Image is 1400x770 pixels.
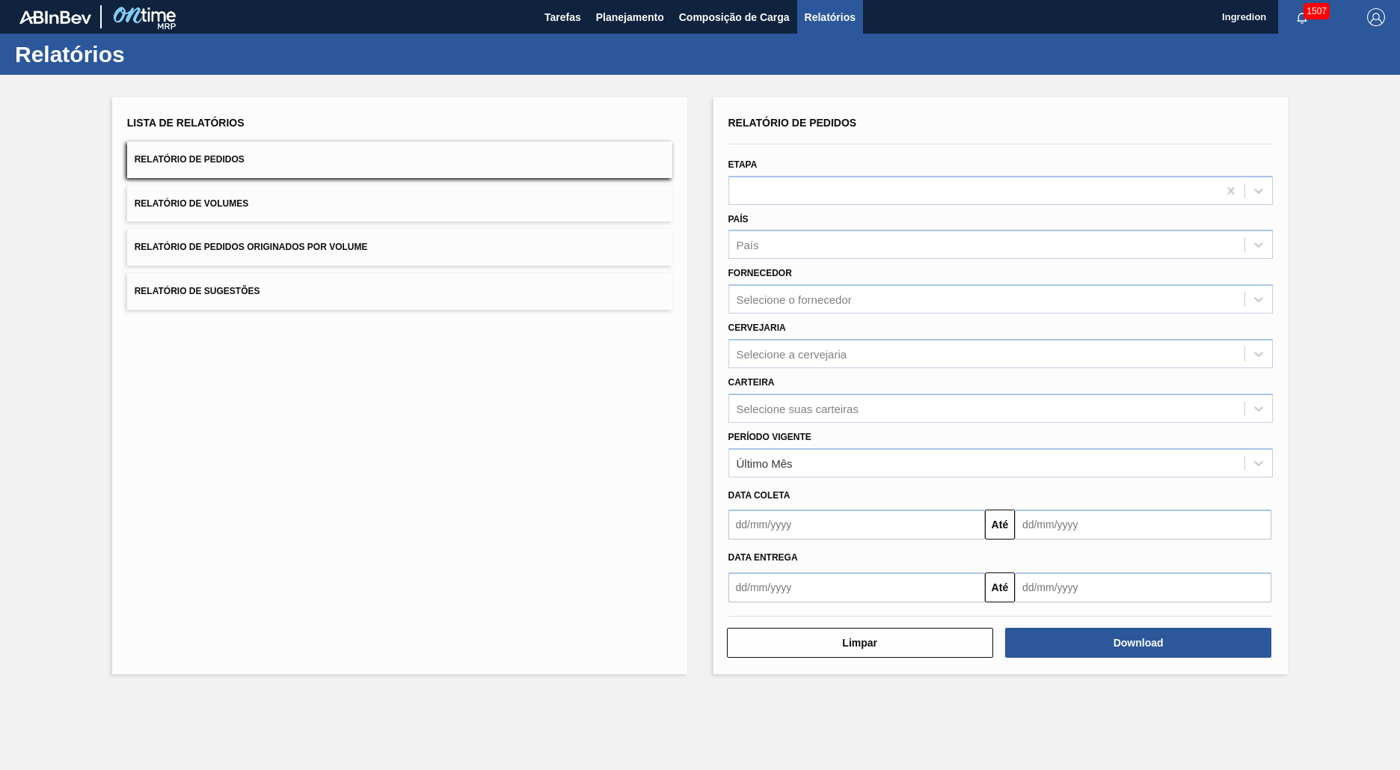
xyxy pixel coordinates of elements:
[728,572,985,602] input: dd/mm/yyyy
[1015,510,1271,540] input: dd/mm/yyyy
[728,159,758,170] label: Etapa
[728,510,985,540] input: dd/mm/yyyy
[1005,628,1271,658] button: Download
[728,552,798,563] span: Data entrega
[805,8,856,26] span: Relatórios
[737,456,793,469] div: Último Mês
[737,347,847,360] div: Selecione a cervejaria
[737,239,759,251] div: País
[679,8,790,26] span: Composição de Carga
[127,273,672,310] button: Relatório de Sugestões
[19,10,91,24] img: TNhmsLtSVTkK8tSr43FrP2fwEKptu5GPRR3wAAAABJRU5ErkJggg==
[135,242,368,252] span: Relatório de Pedidos Originados por Volume
[15,46,280,63] h1: Relatórios
[135,154,245,165] span: Relatório de Pedidos
[737,293,852,306] div: Selecione o fornecedor
[1304,3,1330,19] span: 1507
[727,628,993,658] button: Limpar
[737,402,859,415] div: Selecione suas carteiras
[728,117,857,129] span: Relatório de Pedidos
[544,8,581,26] span: Tarefas
[596,8,664,26] span: Planejamento
[127,186,672,222] button: Relatório de Volumes
[135,286,260,296] span: Relatório de Sugestões
[1367,8,1385,26] img: Logout
[127,141,672,178] button: Relatório de Pedidos
[135,198,248,209] span: Relatório de Volumes
[1015,572,1271,602] input: dd/mm/yyyy
[728,268,792,278] label: Fornecedor
[728,377,775,388] label: Carteira
[985,572,1015,602] button: Até
[127,229,672,266] button: Relatório de Pedidos Originados por Volume
[728,323,786,333] label: Cervejaria
[728,432,811,442] label: Período Vigente
[127,117,245,129] span: Lista de Relatórios
[728,490,790,501] span: Data coleta
[728,214,749,224] label: País
[1278,7,1326,28] button: Notificações
[985,510,1015,540] button: Até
